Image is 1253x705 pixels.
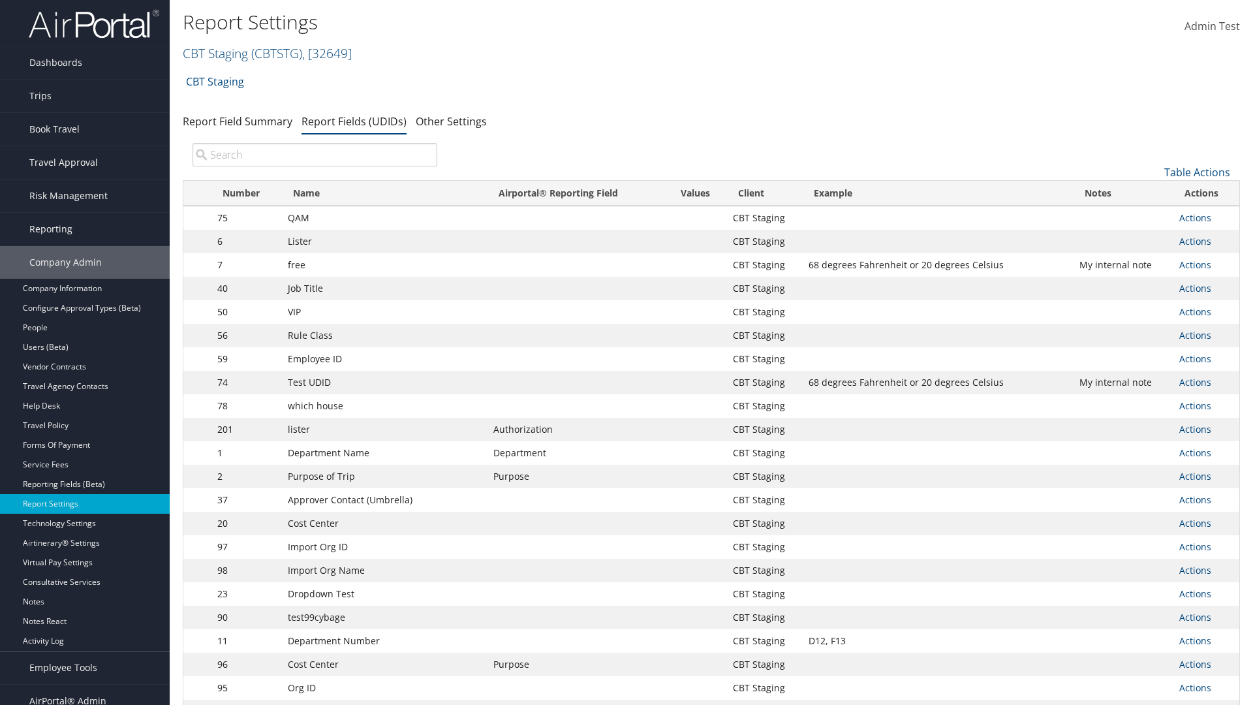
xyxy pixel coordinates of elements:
[1179,446,1211,459] a: Actions
[211,441,281,465] td: 1
[1179,681,1211,694] a: Actions
[487,181,664,206] th: Airportal&reg; Reporting Field
[281,277,487,300] td: Job Title
[211,230,281,253] td: 6
[726,230,802,253] td: CBT Staging
[487,465,664,488] td: Purpose
[251,44,302,62] span: ( CBTSTG )
[281,629,487,653] td: Department Number
[1179,376,1211,388] a: Actions
[1179,329,1211,341] a: Actions
[1073,181,1172,206] th: Notes
[726,277,802,300] td: CBT Staging
[802,253,1073,277] td: 68 degrees Fahrenheit or 20 degrees Celsius
[1179,305,1211,318] a: Actions
[281,253,487,277] td: free
[211,653,281,676] td: 96
[1179,634,1211,647] a: Actions
[664,181,726,206] th: Values
[726,606,802,629] td: CBT Staging
[183,44,352,62] a: CBT Staging
[211,347,281,371] td: 59
[281,512,487,535] td: Cost Center
[726,465,802,488] td: CBT Staging
[211,512,281,535] td: 20
[1073,371,1172,394] td: My internal note
[302,44,352,62] span: , [ 32649 ]
[726,394,802,418] td: CBT Staging
[211,465,281,488] td: 2
[726,441,802,465] td: CBT Staging
[416,114,487,129] a: Other Settings
[726,253,802,277] td: CBT Staging
[726,347,802,371] td: CBT Staging
[726,629,802,653] td: CBT Staging
[281,441,487,465] td: Department Name
[726,488,802,512] td: CBT Staging
[281,582,487,606] td: Dropdown Test
[211,559,281,582] td: 98
[211,300,281,324] td: 50
[29,146,98,179] span: Travel Approval
[1179,540,1211,553] a: Actions
[183,8,888,36] h1: Report Settings
[726,324,802,347] td: CBT Staging
[1173,181,1239,206] th: Actions
[29,8,159,39] img: airportal-logo.png
[281,371,487,394] td: Test UDID
[183,181,211,206] th: : activate to sort column descending
[1179,282,1211,294] a: Actions
[726,371,802,394] td: CBT Staging
[1164,165,1230,180] a: Table Actions
[1184,7,1240,47] a: Admin Test
[281,394,487,418] td: which house
[1179,235,1211,247] a: Actions
[281,324,487,347] td: Rule Class
[211,371,281,394] td: 74
[302,114,407,129] a: Report Fields (UDIDs)
[29,651,97,684] span: Employee Tools
[1179,587,1211,600] a: Actions
[211,418,281,441] td: 201
[1184,19,1240,33] span: Admin Test
[1073,253,1172,277] td: My internal note
[1179,352,1211,365] a: Actions
[281,206,487,230] td: QAM
[1179,211,1211,224] a: Actions
[1179,564,1211,576] a: Actions
[281,535,487,559] td: Import Org ID
[726,559,802,582] td: CBT Staging
[193,143,437,166] input: Search
[29,213,72,245] span: Reporting
[29,46,82,79] span: Dashboards
[281,230,487,253] td: Lister
[211,324,281,347] td: 56
[281,653,487,676] td: Cost Center
[726,512,802,535] td: CBT Staging
[726,206,802,230] td: CBT Staging
[802,371,1073,394] td: 68 degrees Fahrenheit or 20 degrees Celsius
[726,676,802,700] td: CBT Staging
[281,465,487,488] td: Purpose of Trip
[211,676,281,700] td: 95
[29,113,80,146] span: Book Travel
[1179,517,1211,529] a: Actions
[211,488,281,512] td: 37
[29,246,102,279] span: Company Admin
[487,441,664,465] td: Department
[211,606,281,629] td: 90
[281,559,487,582] td: Import Org Name
[211,253,281,277] td: 7
[211,582,281,606] td: 23
[726,582,802,606] td: CBT Staging
[281,347,487,371] td: Employee ID
[802,629,1073,653] td: D12, F13
[211,535,281,559] td: 97
[726,653,802,676] td: CBT Staging
[183,114,292,129] a: Report Field Summary
[726,535,802,559] td: CBT Staging
[726,181,802,206] th: Client
[802,181,1073,206] th: Example
[726,300,802,324] td: CBT Staging
[1179,493,1211,506] a: Actions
